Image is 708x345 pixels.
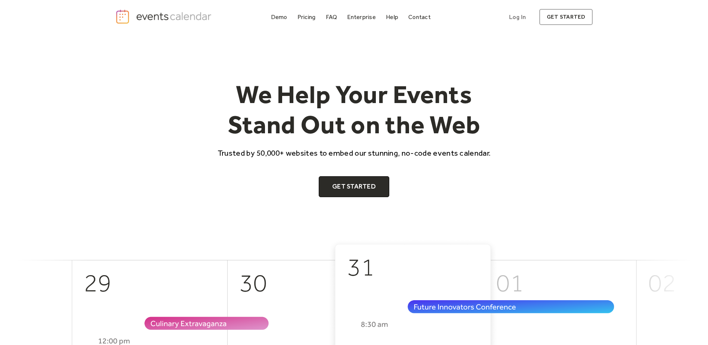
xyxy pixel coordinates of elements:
[268,12,290,22] a: Demo
[539,9,593,25] a: get started
[115,9,214,24] a: home
[326,15,337,19] div: FAQ
[386,15,398,19] div: Help
[271,15,287,19] div: Demo
[405,12,434,22] a: Contact
[211,147,498,158] p: Trusted by 50,000+ websites to embed our stunning, no-code events calendar.
[294,12,319,22] a: Pricing
[347,15,375,19] div: Enterprise
[344,12,378,22] a: Enterprise
[319,176,389,197] a: Get Started
[323,12,340,22] a: FAQ
[502,9,533,25] a: Log In
[408,15,431,19] div: Contact
[297,15,316,19] div: Pricing
[211,79,498,140] h1: We Help Your Events Stand Out on the Web
[383,12,401,22] a: Help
